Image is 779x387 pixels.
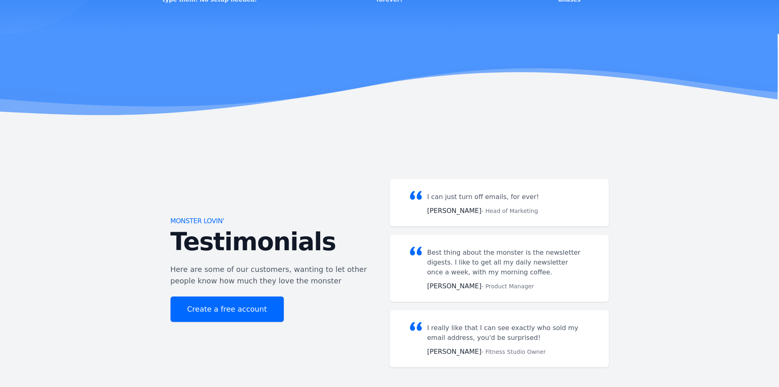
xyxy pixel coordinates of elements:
[481,283,534,290] span: - Product Manager
[481,208,538,214] span: - Head of Marketing
[171,216,224,226] p: Monster Lovin'
[408,282,583,290] h3: [PERSON_NAME]
[427,248,583,277] p: Best thing about the monster is the newsletter digests. I like to get all my daily newsletter onc...
[408,348,583,356] h3: [PERSON_NAME]
[408,207,539,215] h3: [PERSON_NAME]
[171,296,284,322] a: Create a free account
[427,323,583,343] p: I really like that I can see exactly who sold my email address, you'd be surprised!
[171,229,336,254] h2: Testimonials
[427,192,539,202] p: I can just turn off emails, for ever!
[171,264,377,287] p: Here are some of our customers, wanting to let other people know how much they love the monster
[481,349,546,355] span: - Fitness Studio Owner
